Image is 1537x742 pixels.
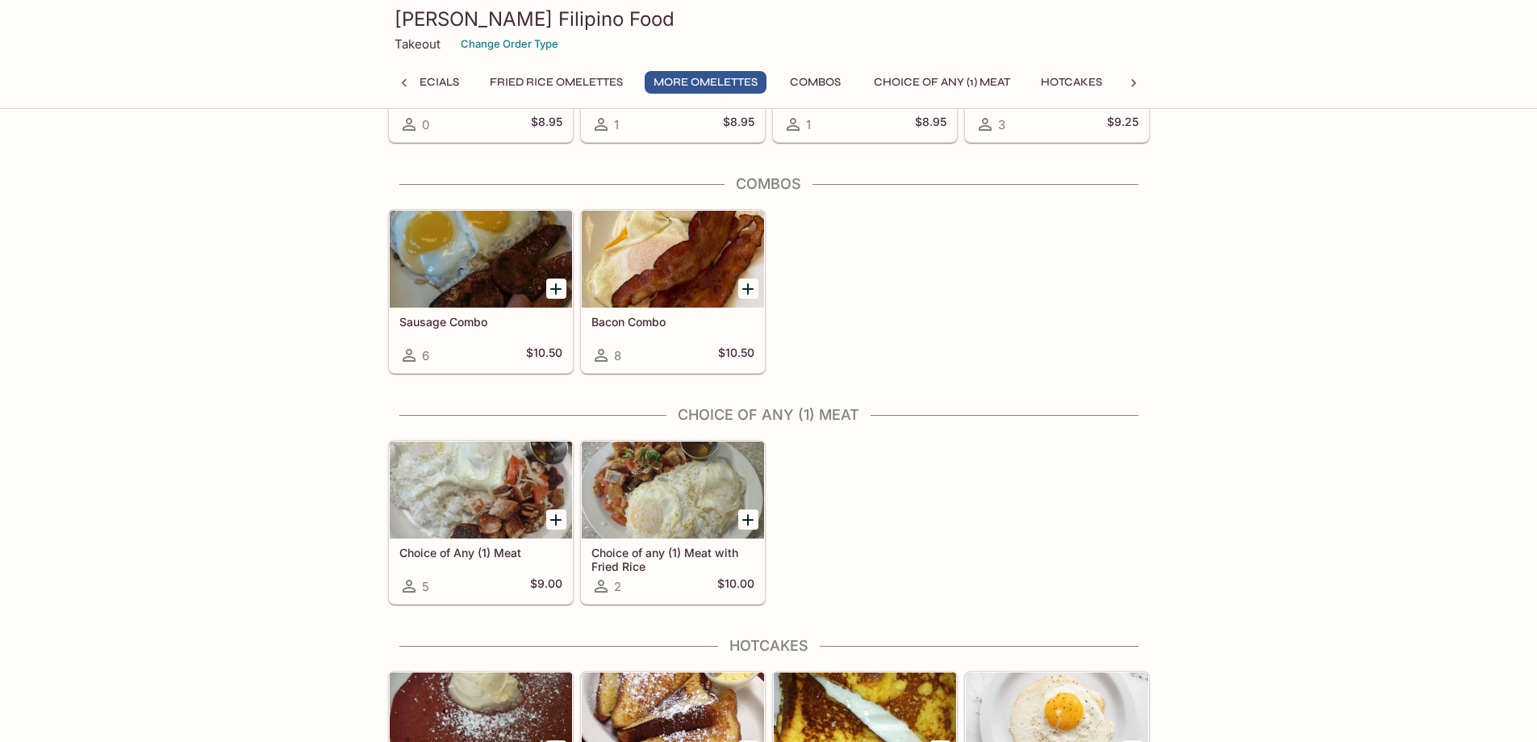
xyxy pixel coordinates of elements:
button: Combos [779,71,852,94]
h5: Choice of Any (1) Meat [399,546,562,560]
a: Sausage Combo6$10.50 [389,210,573,373]
button: More Omelettes [645,71,766,94]
h3: [PERSON_NAME] Filipino Food [395,6,1143,31]
button: Add Sausage Combo [546,279,566,299]
span: 8 [614,348,621,363]
span: 5 [422,579,429,594]
div: Sausage Combo [390,211,572,308]
button: Add Choice of any (1) Meat with Fried Rice [738,509,758,530]
button: Add Choice of Any (1) Meat [546,509,566,530]
h5: Choice of any (1) Meat with Fried Rice [591,546,754,572]
a: Choice of any (1) Meat with Fried Rice2$10.00 [581,441,765,604]
h5: $10.50 [718,346,754,365]
h5: $9.25 [1107,115,1138,134]
button: Hotcakes [1032,71,1111,94]
h5: $10.00 [717,576,754,596]
h5: $8.95 [723,115,754,134]
button: Choice of Any (1) Meat [865,71,1019,94]
h4: Choice of Any (1) Meat [388,406,1150,424]
span: 3 [998,117,1005,132]
span: 0 [422,117,429,132]
h5: $10.50 [526,346,562,365]
button: Add Bacon Combo [738,279,758,299]
h4: Hotcakes [388,637,1150,655]
a: Choice of Any (1) Meat5$9.00 [389,441,573,604]
div: Choice of Any (1) Meat [390,442,572,539]
h5: Bacon Combo [591,315,754,329]
h5: $8.95 [915,115,946,134]
span: 1 [806,117,811,132]
div: Choice of any (1) Meat with Fried Rice [582,442,764,539]
button: Change Order Type [453,31,566,57]
button: Fried Rice Omelettes [481,71,632,94]
h4: Combos [388,175,1150,193]
span: 6 [422,348,429,363]
span: 1 [614,117,619,132]
h5: $9.00 [530,576,562,596]
h5: Sausage Combo [399,315,562,329]
div: Bacon Combo [582,211,764,308]
p: Takeout [395,36,441,52]
h5: $8.95 [531,115,562,134]
a: Bacon Combo8$10.50 [581,210,765,373]
span: 2 [614,579,621,594]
